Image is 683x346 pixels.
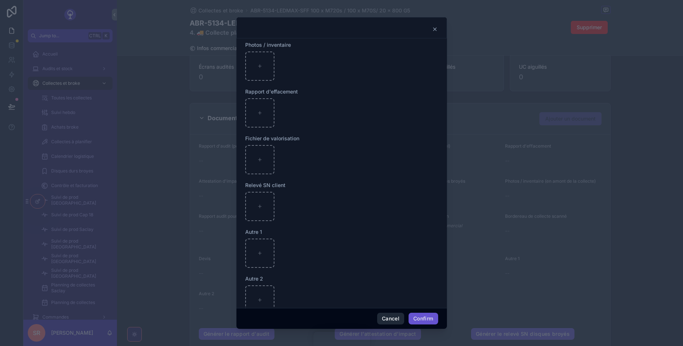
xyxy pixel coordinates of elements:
button: Confirm [409,313,438,324]
span: Rapport d'effacement [245,88,298,95]
span: Autre 1 [245,229,262,235]
span: Relevé SN client [245,182,285,188]
span: Autre 2 [245,275,263,282]
span: Fichier de valorisation [245,135,299,141]
button: Cancel [377,313,404,324]
span: Photos / inventaire [245,42,291,48]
